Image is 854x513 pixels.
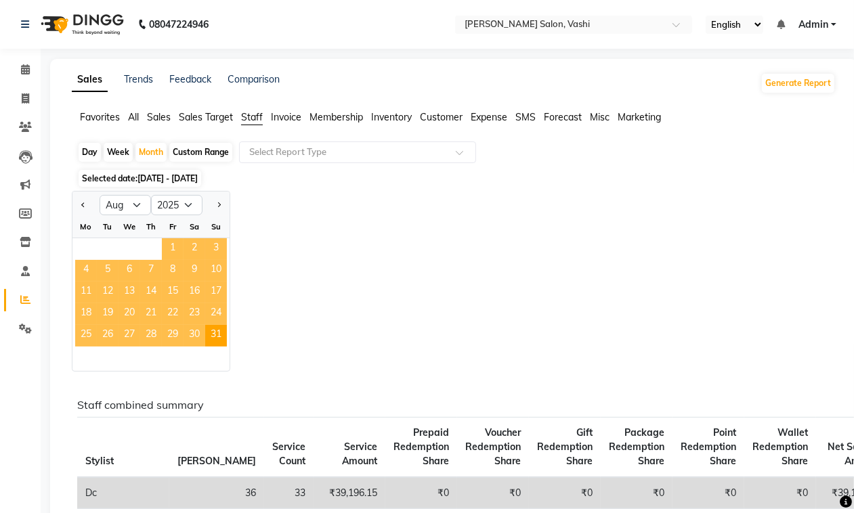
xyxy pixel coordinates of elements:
[184,282,205,303] div: Saturday, August 16, 2025
[77,477,169,509] td: Dc
[162,282,184,303] div: Friday, August 15, 2025
[184,303,205,325] span: 23
[140,303,162,325] span: 21
[544,111,582,123] span: Forecast
[471,111,507,123] span: Expense
[601,477,672,509] td: ₹0
[140,260,162,282] div: Thursday, August 7, 2025
[162,238,184,260] div: Friday, August 1, 2025
[213,194,224,216] button: Next month
[75,303,97,325] span: 18
[205,282,227,303] span: 17
[119,303,140,325] span: 20
[151,195,202,215] select: Select year
[205,303,227,325] span: 24
[342,441,377,467] span: Service Amount
[681,426,736,467] span: Point Redemption Share
[529,477,601,509] td: ₹0
[744,477,816,509] td: ₹0
[104,143,133,162] div: Week
[149,5,209,43] b: 08047224946
[75,282,97,303] div: Monday, August 11, 2025
[184,260,205,282] span: 9
[205,238,227,260] div: Sunday, August 3, 2025
[85,455,114,467] span: Stylist
[119,260,140,282] span: 6
[75,260,97,282] span: 4
[205,260,227,282] span: 10
[162,303,184,325] span: 22
[97,325,119,347] span: 26
[177,455,256,467] span: [PERSON_NAME]
[184,260,205,282] div: Saturday, August 9, 2025
[140,303,162,325] div: Thursday, August 21, 2025
[618,111,661,123] span: Marketing
[97,303,119,325] div: Tuesday, August 19, 2025
[119,325,140,347] span: 27
[272,441,305,467] span: Service Count
[271,111,301,123] span: Invoice
[119,303,140,325] div: Wednesday, August 20, 2025
[205,238,227,260] span: 3
[78,194,89,216] button: Previous month
[515,111,536,123] span: SMS
[314,477,385,509] td: ₹39,196.15
[537,426,593,467] span: Gift Redemption Share
[241,111,263,123] span: Staff
[124,73,153,85] a: Trends
[672,477,744,509] td: ₹0
[393,426,449,467] span: Prepaid Redemption Share
[205,303,227,325] div: Sunday, August 24, 2025
[184,303,205,325] div: Saturday, August 23, 2025
[75,216,97,238] div: Mo
[184,282,205,303] span: 16
[119,325,140,347] div: Wednesday, August 27, 2025
[97,260,119,282] div: Tuesday, August 5, 2025
[75,303,97,325] div: Monday, August 18, 2025
[77,399,825,411] h6: Staff combined summary
[162,216,184,238] div: Fr
[162,260,184,282] div: Friday, August 8, 2025
[184,216,205,238] div: Sa
[169,477,264,509] td: 36
[371,111,412,123] span: Inventory
[140,282,162,303] div: Thursday, August 14, 2025
[205,325,227,347] span: 31
[420,111,463,123] span: Customer
[140,325,162,347] div: Thursday, August 28, 2025
[79,170,201,187] span: Selected date:
[385,477,457,509] td: ₹0
[205,260,227,282] div: Sunday, August 10, 2025
[119,216,140,238] div: We
[264,477,314,509] td: 33
[609,426,664,467] span: Package Redemption Share
[72,68,108,92] a: Sales
[205,216,227,238] div: Su
[97,282,119,303] div: Tuesday, August 12, 2025
[228,73,280,85] a: Comparison
[97,282,119,303] span: 12
[80,111,120,123] span: Favorites
[457,477,529,509] td: ₹0
[119,282,140,303] div: Wednesday, August 13, 2025
[184,325,205,347] span: 30
[465,426,521,467] span: Voucher Redemption Share
[184,238,205,260] span: 2
[147,111,171,123] span: Sales
[75,325,97,347] span: 25
[128,111,139,123] span: All
[162,238,184,260] span: 1
[184,325,205,347] div: Saturday, August 30, 2025
[35,5,127,43] img: logo
[179,111,233,123] span: Sales Target
[309,111,363,123] span: Membership
[75,282,97,303] span: 11
[162,282,184,303] span: 15
[162,303,184,325] div: Friday, August 22, 2025
[162,325,184,347] span: 29
[762,74,834,93] button: Generate Report
[140,216,162,238] div: Th
[140,282,162,303] span: 14
[752,426,808,467] span: Wallet Redemption Share
[162,260,184,282] span: 8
